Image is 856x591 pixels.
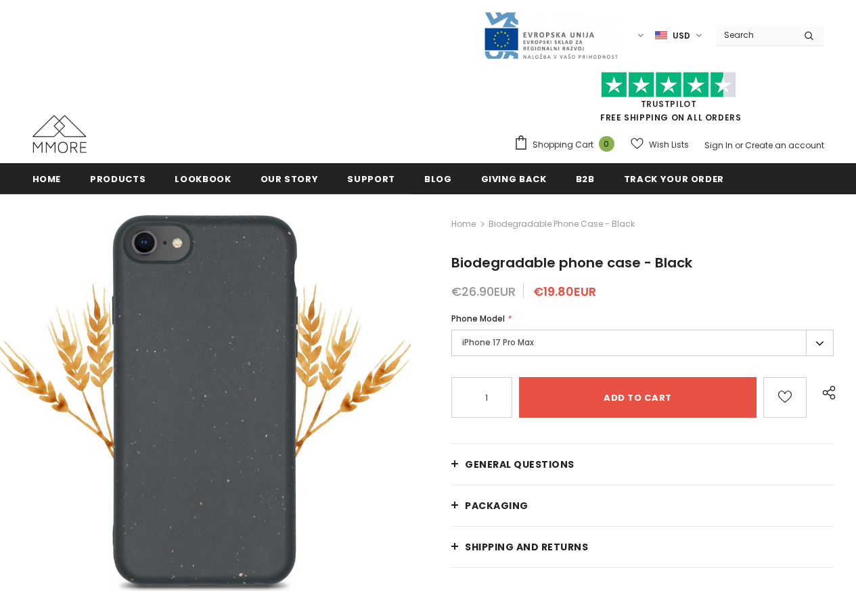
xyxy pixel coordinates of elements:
[175,173,231,185] span: Lookbook
[514,135,621,155] a: Shopping Cart 0
[451,444,834,485] a: General Questions
[533,283,596,300] span: €19.80EUR
[32,163,62,194] a: Home
[481,173,547,185] span: Giving back
[32,173,62,185] span: Home
[465,458,575,471] span: General Questions
[175,163,231,194] a: Lookbook
[735,139,743,151] span: or
[704,139,733,151] a: Sign In
[451,527,834,567] a: Shipping and returns
[631,133,689,156] a: Wish Lists
[481,163,547,194] a: Giving back
[576,173,595,185] span: B2B
[261,173,319,185] span: Our Story
[576,163,595,194] a: B2B
[424,173,452,185] span: Blog
[451,330,834,356] label: iPhone 17 Pro Max
[483,11,618,60] img: Javni Razpis
[451,216,476,232] a: Home
[489,216,635,232] span: Biodegradable phone case - Black
[514,78,824,123] span: FREE SHIPPING ON ALL ORDERS
[599,136,614,152] span: 0
[465,499,528,512] span: PACKAGING
[483,29,618,41] a: Javni Razpis
[641,98,697,110] a: Trustpilot
[673,29,690,43] span: USD
[624,173,724,185] span: Track your order
[32,115,87,153] img: MMORE Cases
[533,138,593,152] span: Shopping Cart
[451,485,834,526] a: PACKAGING
[601,72,736,98] img: Trust Pilot Stars
[716,25,794,45] input: Search Site
[90,173,145,185] span: Products
[451,283,516,300] span: €26.90EUR
[451,253,692,272] span: Biodegradable phone case - Black
[649,138,689,152] span: Wish Lists
[745,139,824,151] a: Create an account
[261,163,319,194] a: Our Story
[451,313,505,324] span: Phone Model
[424,163,452,194] a: Blog
[655,30,667,41] img: USD
[347,163,395,194] a: support
[90,163,145,194] a: Products
[347,173,395,185] span: support
[465,540,588,554] span: Shipping and returns
[519,377,757,418] input: Add to cart
[624,163,724,194] a: Track your order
